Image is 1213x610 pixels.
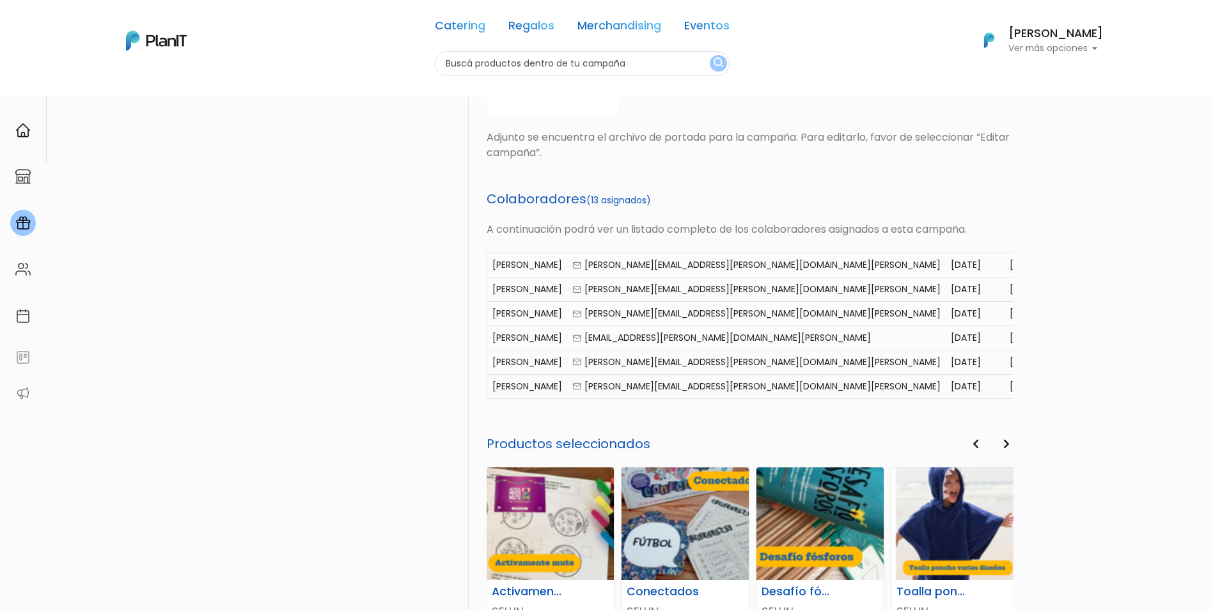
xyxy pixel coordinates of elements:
[435,20,485,36] a: Catering
[487,222,1013,237] p: A continuación podrá ver un listado completo de los colaboradores asignados a esta campaña.
[951,283,999,296] div: [DATE]
[66,12,184,37] div: ¿Necesitás ayuda?
[572,334,582,343] img: email-e55c09aa6c8f9f6eb5c8f3fb65cd82e5684b5d9eb5134d3f9629283c6a313748.svg
[572,283,941,296] div: [PERSON_NAME][EMAIL_ADDRESS][PERSON_NAME][DOMAIN_NAME][PERSON_NAME]
[951,258,999,272] div: [DATE]
[487,130,1013,160] p: Adjunto se encuentra el archivo de portada para la campaña. Para editarlo, favor de seleccionar ”...
[487,191,1013,207] h5: Colaboradores
[1008,44,1103,53] p: Ver más opciones
[684,20,730,36] a: Eventos
[572,356,941,369] div: [PERSON_NAME][EMAIL_ADDRESS][PERSON_NAME][DOMAIN_NAME][PERSON_NAME]
[754,585,842,598] h6: Desafío fósforos
[15,215,31,231] img: campaigns-02234683943229c281be62815700db0a1741e53638e28bf9629b52c665b00959.svg
[492,380,562,393] div: [PERSON_NAME]
[586,194,651,207] span: (13 asignados)
[572,357,582,366] img: email-e55c09aa6c8f9f6eb5c8f3fb65cd82e5684b5d9eb5134d3f9629283c6a313748.svg
[889,585,977,598] h6: Toalla poncho varios diseños
[15,262,31,277] img: people-662611757002400ad9ed0e3c099ab2801c6687ba6c219adb57efc949bc21e19d.svg
[492,283,562,296] div: [PERSON_NAME]
[891,467,1019,580] img: thumb_Captura_de_pantalla_2025-08-04_104830.png
[1010,356,1066,369] div: [DATE]
[619,585,707,598] h6: Conectados
[572,307,941,320] div: [PERSON_NAME][EMAIL_ADDRESS][PERSON_NAME][DOMAIN_NAME][PERSON_NAME]
[484,585,572,598] h6: Activamente mute
[572,261,582,270] img: email-e55c09aa6c8f9f6eb5c8f3fb65cd82e5684b5d9eb5134d3f9629283c6a313748.svg
[951,331,999,345] div: [DATE]
[951,356,999,369] div: [DATE]
[15,350,31,365] img: feedback-78b5a0c8f98aac82b08bfc38622c3050aee476f2c9584af64705fc4e61158814.svg
[15,308,31,324] img: calendar-87d922413cdce8b2cf7b7f5f62616a5cf9e4887200fb71536465627b3292af00.svg
[508,20,554,36] a: Regalos
[487,467,614,580] img: thumb_Captura_de_pantalla_2025-07-29_113719.png
[1010,307,1066,320] div: [DATE]
[1008,28,1103,40] h6: [PERSON_NAME]
[1010,331,1066,345] div: [DATE]
[492,258,562,272] div: [PERSON_NAME]
[435,51,730,76] input: Buscá productos dentro de tu campaña
[572,380,941,393] div: [PERSON_NAME][EMAIL_ADDRESS][PERSON_NAME][DOMAIN_NAME][PERSON_NAME]
[975,26,1003,54] img: PlanIt Logo
[487,436,1013,451] h5: Productos seleccionados
[1010,283,1066,296] div: [DATE]
[1010,380,1066,393] div: [DATE]
[951,307,999,320] div: [DATE]
[951,380,999,393] div: [DATE]
[714,58,723,70] img: search_button-432b6d5273f82d61273b3651a40e1bd1b912527efae98b1b7a1b2c0702e16a8d.svg
[572,309,582,318] img: email-e55c09aa6c8f9f6eb5c8f3fb65cd82e5684b5d9eb5134d3f9629283c6a313748.svg
[492,307,562,320] div: [PERSON_NAME]
[492,356,562,369] div: [PERSON_NAME]
[1010,258,1066,272] div: [DATE]
[15,386,31,401] img: partners-52edf745621dab592f3b2c58e3bca9d71375a7ef29c3b500c9f145b62cc070d4.svg
[492,331,562,345] div: [PERSON_NAME]
[756,467,884,580] img: thumb_Captura_de_pantalla_2025-07-29_125032.png
[15,169,31,184] img: marketplace-4ceaa7011d94191e9ded77b95e3339b90024bf715f7c57f8cf31f2d8c509eaba.svg
[126,31,187,51] img: PlanIt Logo
[572,285,582,294] img: email-e55c09aa6c8f9f6eb5c8f3fb65cd82e5684b5d9eb5134d3f9629283c6a313748.svg
[572,258,941,272] div: [PERSON_NAME][EMAIL_ADDRESS][PERSON_NAME][DOMAIN_NAME][PERSON_NAME]
[967,24,1103,57] button: PlanIt Logo [PERSON_NAME] Ver más opciones
[572,331,941,345] div: [EMAIL_ADDRESS][PERSON_NAME][DOMAIN_NAME][PERSON_NAME]
[572,382,582,391] img: email-e55c09aa6c8f9f6eb5c8f3fb65cd82e5684b5d9eb5134d3f9629283c6a313748.svg
[577,20,661,36] a: Merchandising
[15,123,31,138] img: home-e721727adea9d79c4d83392d1f703f7f8bce08238fde08b1acbfd93340b81755.svg
[622,467,749,580] img: thumb_Captura_de_pantalla_2025-07-29_123852.png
